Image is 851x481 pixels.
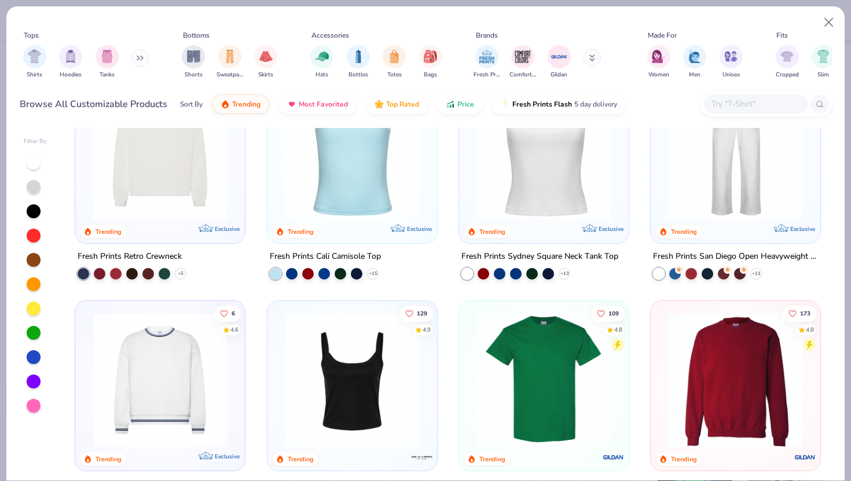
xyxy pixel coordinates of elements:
[388,50,401,63] img: Totes Image
[185,71,203,79] span: Shorts
[710,97,799,111] input: Try "T-Shirt"
[419,45,442,79] div: filter for Bags
[818,12,840,34] button: Close
[215,225,240,233] span: Exclusive
[780,50,794,63] img: Cropped Image
[424,71,437,79] span: Bags
[310,45,333,79] button: filter button
[722,71,740,79] span: Unisex
[60,71,82,79] span: Hoodies
[474,71,500,79] span: Fresh Prints
[471,85,617,220] img: 94a2aa95-cd2b-4983-969b-ecd512716e9a
[182,45,205,79] div: filter for Shorts
[783,305,816,321] button: Like
[100,71,115,79] span: Tanks
[509,45,536,79] button: filter button
[187,50,200,63] img: Shorts Image
[78,249,182,264] div: Fresh Prints Retro Crewneck
[407,225,432,233] span: Exclusive
[424,50,436,63] img: Bags Image
[806,325,814,334] div: 4.8
[662,85,809,220] img: df5250ff-6f61-4206-a12c-24931b20f13c
[474,45,500,79] div: filter for Fresh Prints
[461,249,618,264] div: Fresh Prints Sydney Square Neck Tank Top
[501,100,510,109] img: flash.gif
[310,45,333,79] div: filter for Hats
[217,45,243,79] button: filter button
[27,71,42,79] span: Shirts
[299,100,348,109] span: Most Favorited
[28,50,41,63] img: Shirts Image
[87,85,233,220] img: 3abb6cdb-110e-4e18-92a0-dbcd4e53f056
[347,45,370,79] div: filter for Bottles
[653,249,818,264] div: Fresh Prints San Diego Open Heavyweight Sweatpants
[812,45,835,79] div: filter for Slim
[287,100,296,109] img: most_fav.gif
[617,312,764,447] img: c7959168-479a-4259-8c5e-120e54807d6b
[514,48,531,65] img: Comfort Colors Image
[422,325,430,334] div: 4.9
[509,45,536,79] div: filter for Comfort Colors
[476,30,498,41] div: Brands
[278,94,357,114] button: Most Favorited
[352,50,365,63] img: Bottles Image
[591,305,625,321] button: Like
[96,45,119,79] button: filter button
[178,270,184,277] span: + 5
[720,45,743,79] div: filter for Unisex
[223,50,236,63] img: Sweatpants Image
[182,45,205,79] button: filter button
[368,270,377,277] span: + 15
[24,30,39,41] div: Tops
[551,48,568,65] img: Gildan Image
[214,305,241,321] button: Like
[386,100,419,109] span: Top Rated
[776,45,799,79] div: filter for Cropped
[59,45,82,79] div: filter for Hoodies
[87,312,233,447] img: 4d4398e1-a86f-4e3e-85fd-b9623566810e
[689,71,700,79] span: Men
[776,45,799,79] button: filter button
[683,45,706,79] div: filter for Men
[652,50,665,63] img: Women Image
[794,446,817,469] img: Gildan logo
[574,98,617,111] span: 5 day delivery
[548,45,571,79] div: filter for Gildan
[419,45,442,79] button: filter button
[471,312,617,447] img: db319196-8705-402d-8b46-62aaa07ed94f
[254,45,277,79] button: filter button
[387,71,402,79] span: Totes
[648,71,669,79] span: Women
[64,50,77,63] img: Hoodies Image
[812,45,835,79] button: filter button
[425,85,572,220] img: 61d0f7fa-d448-414b-acbf-5d07f88334cb
[776,71,799,79] span: Cropped
[457,100,474,109] span: Price
[512,100,572,109] span: Fresh Prints Flash
[724,50,738,63] img: Unisex Image
[259,50,273,63] img: Skirts Image
[24,137,47,146] div: Filter By
[599,225,623,233] span: Exclusive
[375,100,384,109] img: TopRated.gif
[614,325,622,334] div: 4.8
[602,446,625,469] img: Gildan logo
[366,94,428,114] button: Top Rated
[316,71,328,79] span: Hats
[59,45,82,79] button: filter button
[258,71,273,79] span: Skirts
[232,310,235,316] span: 6
[608,310,619,316] span: 109
[551,71,567,79] span: Gildan
[776,30,788,41] div: Fits
[492,94,626,114] button: Fresh Prints Flash5 day delivery
[509,71,536,79] span: Comfort Colors
[437,94,483,114] button: Price
[221,100,230,109] img: trending.gif
[647,45,670,79] div: filter for Women
[560,270,568,277] span: + 13
[425,312,572,447] img: 80dc4ece-0e65-4f15-94a6-2a872a258fbd
[349,71,368,79] span: Bottles
[23,45,46,79] button: filter button
[316,50,329,63] img: Hats Image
